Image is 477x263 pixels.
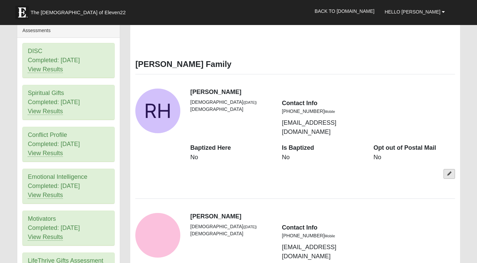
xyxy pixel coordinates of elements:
h3: [PERSON_NAME] Family [135,59,455,69]
a: View Results [28,192,63,199]
div: Assessments [17,24,120,38]
h4: [PERSON_NAME] [190,89,455,96]
dd: No [282,153,363,162]
dt: Baptized Here [190,144,272,152]
a: The [DEMOGRAPHIC_DATA] of Eleven22 [12,2,147,19]
div: [EMAIL_ADDRESS][DOMAIN_NAME] [277,223,368,261]
strong: Contact Info [282,100,317,106]
li: [PHONE_NUMBER] [282,232,363,239]
a: View Results [28,150,63,157]
span: The [DEMOGRAPHIC_DATA] of Eleven22 [30,9,126,16]
a: View Results [28,234,63,241]
small: Mobile [324,234,335,238]
img: Eleven22 logo [15,6,29,19]
dt: Is Baptized [282,144,363,152]
div: Conflict Profile Completed: [DATE] [23,127,114,162]
dt: Opt out of Postal Mail [373,144,455,152]
small: ([DATE]) [243,100,257,104]
a: View Results [28,66,63,73]
a: Hello [PERSON_NAME] [380,3,450,20]
dd: No [190,153,272,162]
span: Hello [PERSON_NAME] [385,9,440,15]
li: [DEMOGRAPHIC_DATA] [190,230,272,237]
a: View Results [28,108,63,115]
div: Spiritual Gifts Completed: [DATE] [23,85,114,120]
div: DISC Completed: [DATE] [23,43,114,78]
li: [PHONE_NUMBER] [282,108,363,115]
li: [DEMOGRAPHIC_DATA] [190,99,272,106]
dd: No [373,153,455,162]
a: Back to [DOMAIN_NAME] [310,3,380,20]
h4: [PERSON_NAME] [190,213,455,220]
strong: Contact Info [282,224,317,231]
small: ([DATE]) [243,225,257,229]
div: Emotional Intelligence Completed: [DATE] [23,169,114,204]
a: View Fullsize Photo [135,89,180,133]
li: [DEMOGRAPHIC_DATA] [190,223,272,230]
small: Mobile [324,110,335,114]
a: Edit Rhett T Horton [444,169,455,179]
div: Motivators Completed: [DATE] [23,211,114,245]
div: [EMAIL_ADDRESS][DOMAIN_NAME] [277,99,368,137]
a: View Fullsize Photo [135,213,180,258]
li: [DEMOGRAPHIC_DATA] [190,106,272,113]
